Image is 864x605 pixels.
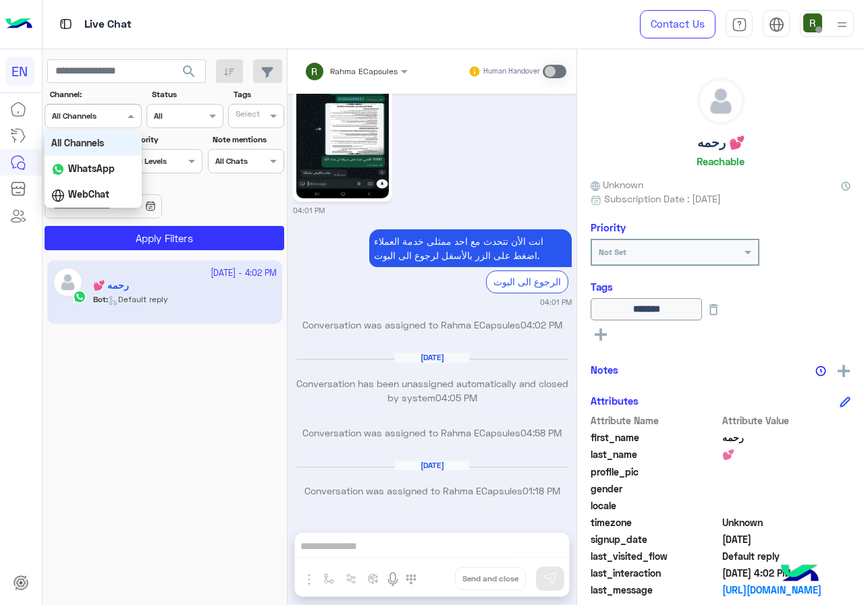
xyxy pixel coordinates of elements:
[591,515,720,529] span: timezone
[540,297,572,308] small: 04:01 PM
[293,376,572,405] p: Conversation has been unassigned automatically and closed by system
[803,13,822,32] img: userImage
[486,270,568,293] div: الرجوع الى البوت
[293,426,572,440] p: Conversation was assigned to Rahma ECapsules
[726,10,753,38] a: tab
[815,366,826,376] img: notes
[51,163,65,176] img: WhatsApp
[722,532,851,546] span: 2024-03-09T14:54:01.384Z
[599,247,626,257] b: Not Set
[5,10,32,38] img: Logo
[51,189,65,202] img: WebChat
[234,108,260,123] div: Select
[455,567,526,590] button: Send and close
[834,16,850,33] img: profile
[483,66,540,77] small: Human Handover
[732,17,747,32] img: tab
[722,447,851,461] span: 💕
[5,57,34,86] div: EN
[213,134,282,146] label: Note mentions
[293,484,572,498] p: Conversation was assigned to Rahma ECapsules
[293,318,572,332] p: Conversation was assigned to Rahma ECapsules
[591,413,720,428] span: Attribute Name
[722,566,851,580] span: 2025-08-12T13:02:05.076Z
[330,66,398,76] span: Rahma ECapsules
[722,549,851,563] span: Default reply
[591,583,720,597] span: last_message
[435,392,477,403] span: 04:05 PM
[591,482,720,496] span: gender
[722,430,851,444] span: رحمه
[591,498,720,513] span: locale
[181,63,197,80] span: search
[591,532,720,546] span: signup_date
[132,134,201,146] label: Priority
[152,88,221,100] label: Status
[395,353,469,362] h6: [DATE]
[604,192,721,206] span: Subscription Date : [DATE]
[698,78,744,124] img: defaultAdmin.png
[591,177,643,192] span: Unknown
[591,395,639,407] h6: Attributes
[173,59,206,88] button: search
[591,465,720,479] span: profile_pic
[722,498,851,513] span: null
[591,281,850,293] h6: Tags
[51,137,104,148] b: All Channels
[591,364,618,376] h6: Notes
[769,17,784,32] img: tab
[591,549,720,563] span: last_visited_flow
[296,34,389,198] img: 1293241735542049.jpg
[640,10,715,38] a: Contact Us
[57,16,74,32] img: tab
[697,135,745,150] h5: رحمه 💕
[68,163,115,174] b: WhatsApp
[722,413,851,428] span: Attribute Value
[776,551,823,598] img: hulul-logo.png
[591,447,720,461] span: last_name
[50,88,140,100] label: Channel:
[591,221,626,233] h6: Priority
[522,485,560,496] span: 01:18 PM
[45,130,142,207] ng-dropdown-panel: Options list
[369,229,572,267] p: 12/8/2025, 4:01 PM
[591,566,720,580] span: last_interaction
[520,319,562,330] span: 04:02 PM
[722,583,851,597] a: [URL][DOMAIN_NAME]
[84,16,132,34] p: Live Chat
[68,188,109,200] b: WebChat
[45,226,284,250] button: Apply Filters
[838,365,850,377] img: add
[520,427,562,438] span: 04:58 PM
[395,461,469,470] h6: [DATE]
[293,205,325,216] small: 04:01 PM
[722,482,851,496] span: null
[234,88,283,100] label: Tags
[697,155,745,167] h6: Reachable
[591,430,720,444] span: first_name
[722,515,851,529] span: Unknown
